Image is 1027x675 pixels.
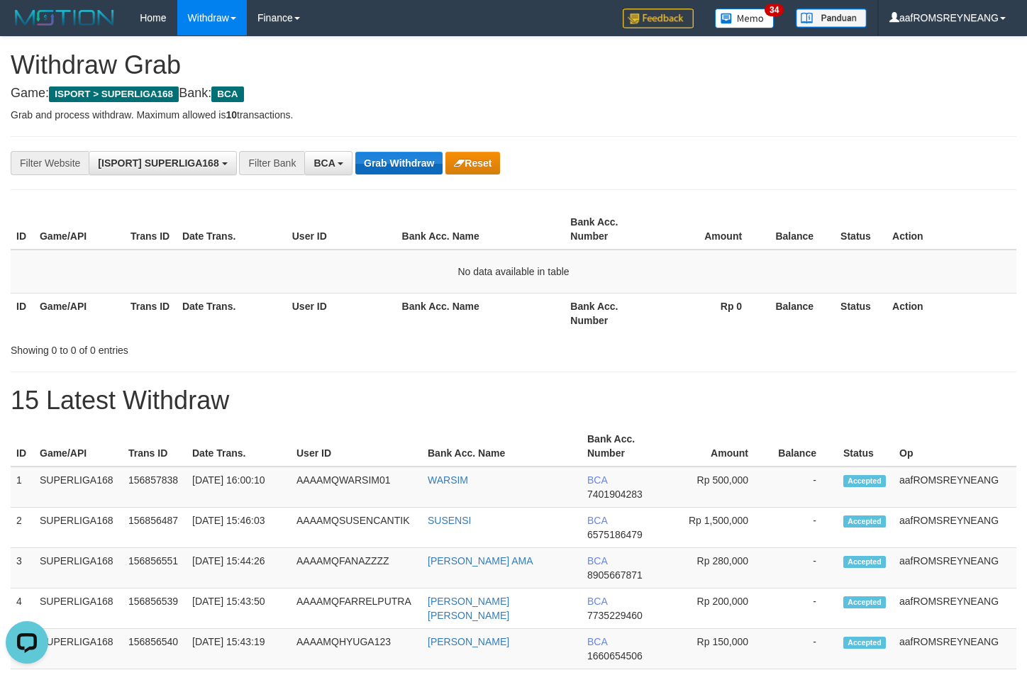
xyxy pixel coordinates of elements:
td: SUPERLIGA168 [34,629,123,669]
h1: Withdraw Grab [11,51,1016,79]
th: Action [887,293,1016,333]
th: Bank Acc. Name [422,426,582,467]
th: Date Trans. [187,426,291,467]
span: Accepted [843,637,886,649]
span: Accepted [843,515,886,528]
button: Reset [445,152,500,174]
th: Trans ID [123,426,187,467]
td: - [770,548,838,588]
th: User ID [287,293,396,333]
span: BCA [587,596,607,607]
td: AAAAMQSUSENCANTIK [291,508,422,548]
th: Trans ID [125,209,177,250]
a: SUSENSI [428,515,471,526]
img: Feedback.jpg [623,9,694,28]
span: 34 [765,4,784,16]
a: WARSIM [428,474,468,486]
span: Copy 7401904283 to clipboard [587,489,643,500]
td: Rp 200,000 [667,588,770,629]
span: BCA [587,515,607,526]
th: Bank Acc. Name [396,293,565,333]
td: - [770,588,838,629]
th: ID [11,209,34,250]
th: Status [835,209,887,250]
span: Copy 1660654506 to clipboard [587,650,643,662]
td: - [770,629,838,669]
td: AAAAMQWARSIM01 [291,467,422,508]
th: ID [11,293,34,333]
td: 156857838 [123,467,187,508]
th: Bank Acc. Name [396,209,565,250]
th: Rp 0 [655,293,763,333]
span: Copy 8905667871 to clipboard [587,569,643,581]
td: 156856487 [123,508,187,548]
td: SUPERLIGA168 [34,588,123,629]
th: Date Trans. [177,209,287,250]
th: Amount [655,209,763,250]
div: Filter Bank [239,151,304,175]
th: Op [894,426,1016,467]
img: Button%20Memo.svg [715,9,775,28]
td: aafROMSREYNEANG [894,548,1016,588]
td: [DATE] 15:43:50 [187,588,291,629]
td: [DATE] 15:46:03 [187,508,291,548]
th: Balance [763,209,835,250]
span: Accepted [843,475,886,487]
td: SUPERLIGA168 [34,548,123,588]
th: Amount [667,426,770,467]
span: Copy 6575186479 to clipboard [587,529,643,540]
td: Rp 500,000 [667,467,770,508]
span: BCA [313,157,335,169]
a: [PERSON_NAME] [PERSON_NAME] [428,596,509,621]
td: AAAAMQFANAZZZZ [291,548,422,588]
span: BCA [587,474,607,486]
button: Open LiveChat chat widget [6,6,48,48]
strong: 10 [226,109,237,121]
th: Bank Acc. Number [565,209,655,250]
div: Showing 0 to 0 of 0 entries [11,337,417,357]
img: panduan.png [796,9,867,28]
span: Accepted [843,596,886,608]
button: [ISPORT] SUPERLIGA168 [89,151,236,175]
p: Grab and process withdraw. Maximum allowed is transactions. [11,108,1016,122]
th: ID [11,426,34,467]
span: Copy 7735229460 to clipboard [587,610,643,621]
a: [PERSON_NAME] AMA [428,555,533,567]
td: - [770,508,838,548]
div: Filter Website [11,151,89,175]
span: BCA [211,87,243,102]
td: [DATE] 15:43:19 [187,629,291,669]
td: aafROMSREYNEANG [894,508,1016,548]
h4: Game: Bank: [11,87,1016,101]
td: Rp 1,500,000 [667,508,770,548]
td: [DATE] 15:44:26 [187,548,291,588]
th: Status [835,293,887,333]
th: User ID [287,209,396,250]
th: Game/API [34,293,125,333]
td: 4 [11,588,34,629]
span: ISPORT > SUPERLIGA168 [49,87,179,102]
td: aafROMSREYNEANG [894,588,1016,629]
th: Balance [763,293,835,333]
span: BCA [587,636,607,647]
td: SUPERLIGA168 [34,467,123,508]
td: 156856539 [123,588,187,629]
td: AAAAMQHYUGA123 [291,629,422,669]
td: 156856540 [123,629,187,669]
td: - [770,467,838,508]
td: aafROMSREYNEANG [894,629,1016,669]
td: 156856551 [123,548,187,588]
td: No data available in table [11,250,1016,294]
h1: 15 Latest Withdraw [11,386,1016,415]
td: 1 [11,467,34,508]
td: AAAAMQFARRELPUTRA [291,588,422,629]
span: BCA [587,555,607,567]
th: Game/API [34,426,123,467]
th: Bank Acc. Number [582,426,667,467]
th: Game/API [34,209,125,250]
td: SUPERLIGA168 [34,508,123,548]
td: Rp 280,000 [667,548,770,588]
button: BCA [304,151,352,175]
td: 3 [11,548,34,588]
td: 2 [11,508,34,548]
